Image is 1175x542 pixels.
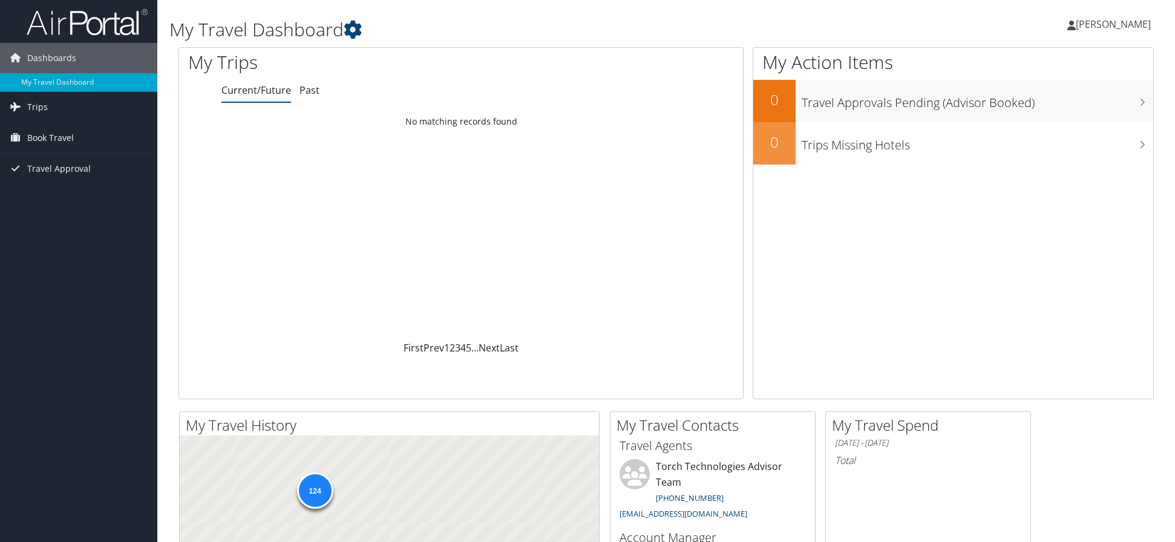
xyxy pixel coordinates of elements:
[802,88,1153,111] h3: Travel Approvals Pending (Advisor Booked)
[455,341,460,354] a: 3
[835,454,1021,467] h6: Total
[620,508,747,519] a: [EMAIL_ADDRESS][DOMAIN_NAME]
[296,472,333,509] div: 124
[444,341,450,354] a: 1
[753,50,1153,75] h1: My Action Items
[27,43,76,73] span: Dashboards
[835,437,1021,449] h6: [DATE] - [DATE]
[614,459,812,524] li: Torch Technologies Advisor Team
[802,131,1153,154] h3: Trips Missing Hotels
[169,17,832,42] h1: My Travel Dashboard
[1067,6,1163,42] a: [PERSON_NAME]
[656,492,724,503] a: [PHONE_NUMBER]
[753,122,1153,165] a: 0Trips Missing Hotels
[1076,18,1151,31] span: [PERSON_NAME]
[188,50,499,75] h1: My Trips
[186,415,599,436] h2: My Travel History
[832,415,1030,436] h2: My Travel Spend
[27,8,148,36] img: airportal-logo.png
[753,80,1153,122] a: 0Travel Approvals Pending (Advisor Booked)
[471,341,479,354] span: …
[179,111,743,132] td: No matching records found
[500,341,519,354] a: Last
[27,123,74,153] span: Book Travel
[753,132,796,152] h2: 0
[27,92,48,122] span: Trips
[299,83,319,97] a: Past
[450,341,455,354] a: 2
[753,90,796,110] h2: 0
[404,341,424,354] a: First
[479,341,500,354] a: Next
[27,154,91,184] span: Travel Approval
[424,341,444,354] a: Prev
[466,341,471,354] a: 5
[617,415,815,436] h2: My Travel Contacts
[221,83,291,97] a: Current/Future
[620,437,806,454] h3: Travel Agents
[460,341,466,354] a: 4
